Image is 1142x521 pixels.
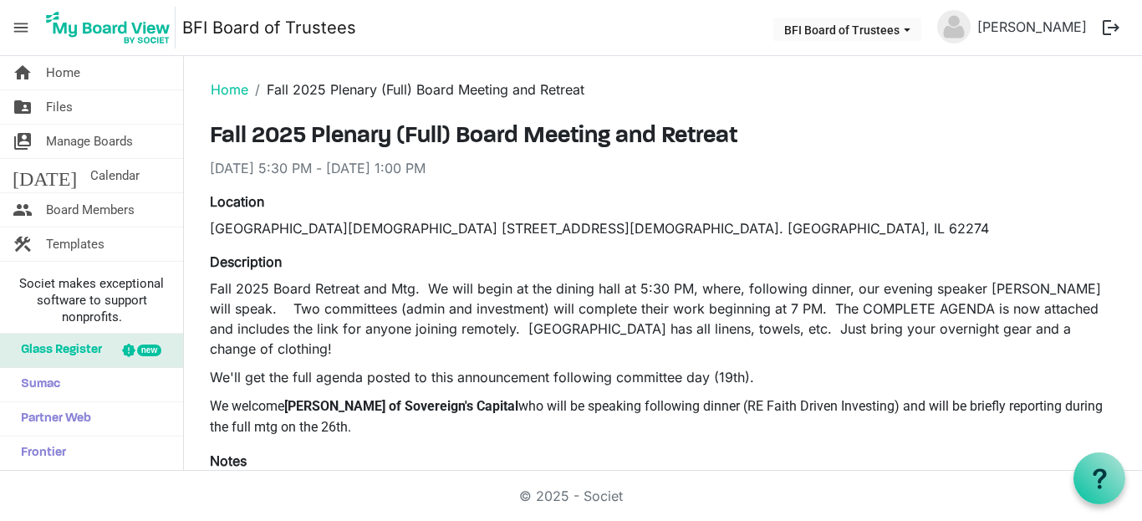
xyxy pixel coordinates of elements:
span: switch_account [13,125,33,158]
span: Manage Boards [46,125,133,158]
li: Fall 2025 Plenary (Full) Board Meeting and Retreat [248,79,584,100]
a: © 2025 - Societ [519,488,623,504]
span: Partner Web [13,402,91,436]
img: no-profile-picture.svg [937,10,971,43]
p: We'll get the full agenda posted to this announcement following committee day (19th). [210,367,1116,387]
span: Frontier [13,437,66,470]
label: Location [210,192,264,212]
span: construction [13,227,33,261]
strong: [PERSON_NAME] of Sovereign's Capital [284,398,518,414]
p: Fall 2025 Board Retreat and Mtg. We will begin at the dining hall at 5:30 PM, where, following di... [210,278,1116,359]
a: Home [211,81,248,98]
button: logout [1094,10,1129,45]
span: Files [46,90,73,124]
span: people [13,193,33,227]
span: folder_shared [13,90,33,124]
span: Societ makes exceptional software to support nonprofits. [8,275,176,325]
span: Sumac [13,368,60,401]
span: menu [5,12,37,43]
span: Home [46,56,80,89]
div: [DATE] 5:30 PM - [DATE] 1:00 PM [210,158,1116,178]
span: Glass Register [13,334,102,367]
img: My Board View Logo [41,7,176,49]
div: [GEOGRAPHIC_DATA][DEMOGRAPHIC_DATA] [STREET_ADDRESS][DEMOGRAPHIC_DATA]. [GEOGRAPHIC_DATA], IL 62274 [210,218,1116,238]
a: BFI Board of Trustees [182,11,356,44]
a: [PERSON_NAME] [971,10,1094,43]
button: BFI Board of Trustees dropdownbutton [773,18,921,41]
a: My Board View Logo [41,7,182,49]
label: Notes [210,451,247,471]
h3: Fall 2025 Plenary (Full) Board Meeting and Retreat [210,123,1116,151]
div: new [137,345,161,356]
span: Templates [46,227,105,261]
label: Description [210,252,282,272]
span: Calendar [90,159,140,192]
span: home [13,56,33,89]
span: Board Members [46,193,135,227]
span: We welcome who will be speaking following dinner (RE Faith Driven Investing) and will be briefly ... [210,398,1103,435]
span: [DATE] [13,159,77,192]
